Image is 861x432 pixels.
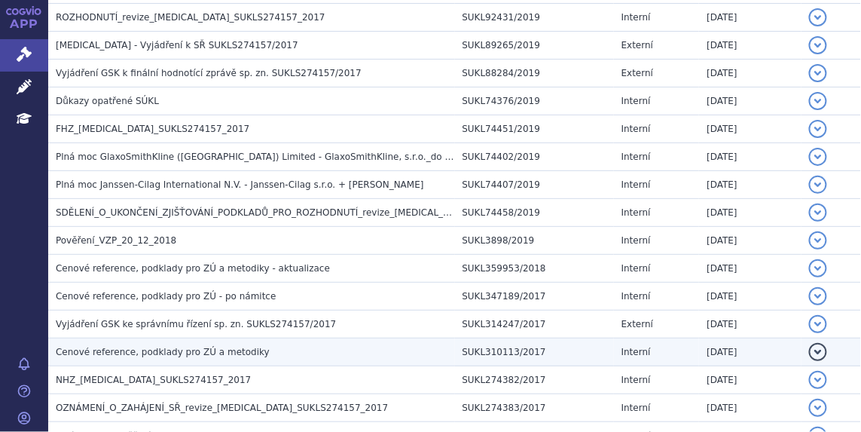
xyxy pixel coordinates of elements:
[621,347,651,357] span: Interní
[56,179,424,190] span: Plná moc Janssen-Cilag International N.V. - Janssen-Cilag s.r.o. + POV Vančurová
[699,199,801,227] td: [DATE]
[621,319,653,329] span: Externí
[455,4,614,32] td: SUKL92431/2019
[56,319,336,329] span: Vyjádření GSK ke správnímu řízení sp. zn. SUKLS274157/2017
[699,311,801,339] td: [DATE]
[455,199,614,227] td: SUKL74458/2019
[56,68,362,78] span: Vyjádření GSK k finální hodnotící zprávě sp. zn. SUKLS274157/2017
[699,339,801,366] td: [DATE]
[455,227,614,255] td: SUKL3898/2019
[455,394,614,422] td: SUKL274383/2017
[56,235,176,246] span: Pověření_VZP_20_12_2018
[699,366,801,394] td: [DATE]
[621,263,651,274] span: Interní
[809,64,827,82] button: detail
[56,263,330,274] span: Cenové reference, podklady pro ZÚ a metodiky - aktualizace
[621,403,651,413] span: Interní
[455,60,614,87] td: SUKL88284/2019
[56,347,270,357] span: Cenové reference, podklady pro ZÚ a metodiky
[621,235,651,246] span: Interní
[621,40,653,51] span: Externí
[56,40,298,51] span: Veletri - Vyjádření k SŘ SUKLS274157/2017
[809,315,827,333] button: detail
[621,375,651,385] span: Interní
[699,87,801,115] td: [DATE]
[56,207,566,218] span: SDĚLENÍ_O_UKONČENÍ_ZJIŠŤOVÁNÍ_PODKLADŮ_PRO_ROZHODNUTÍ_revize_epoprostenol_SUKLS274157_2017
[621,12,651,23] span: Interní
[56,403,388,413] span: OZNÁMENÍ_O_ZAHÁJENÍ_SŘ_revize_epoprostenol_SUKLS274157_2017
[809,36,827,54] button: detail
[56,96,159,106] span: Důkazy opatřené SÚKL
[699,4,801,32] td: [DATE]
[455,339,614,366] td: SUKL310113/2017
[455,255,614,283] td: SUKL359953/2018
[699,283,801,311] td: [DATE]
[809,399,827,417] button: detail
[699,394,801,422] td: [DATE]
[809,148,827,166] button: detail
[809,371,827,389] button: detail
[699,227,801,255] td: [DATE]
[809,120,827,138] button: detail
[455,87,614,115] td: SUKL74376/2019
[809,92,827,110] button: detail
[699,143,801,171] td: [DATE]
[455,115,614,143] td: SUKL74451/2019
[621,179,651,190] span: Interní
[56,375,251,385] span: NHZ_epoprostenol_SUKLS274157_2017
[56,12,325,23] span: ROZHODNUTÍ_revize_epoprostenol_SUKLS274157_2017
[455,311,614,339] td: SUKL314247/2017
[809,343,827,361] button: detail
[455,283,614,311] td: SUKL347189/2017
[455,143,614,171] td: SUKL74402/2019
[699,32,801,60] td: [DATE]
[699,60,801,87] td: [DATE]
[809,8,827,26] button: detail
[455,32,614,60] td: SUKL89265/2019
[699,115,801,143] td: [DATE]
[809,231,827,250] button: detail
[809,176,827,194] button: detail
[699,255,801,283] td: [DATE]
[621,207,651,218] span: Interní
[809,259,827,277] button: detail
[621,124,651,134] span: Interní
[56,152,475,162] span: Plná moc GlaxoSmithKline (Ireland) Limited - GlaxoSmithKline, s.r.o._do 04.10.2020
[455,366,614,394] td: SUKL274382/2017
[621,152,651,162] span: Interní
[455,171,614,199] td: SUKL74407/2019
[809,204,827,222] button: detail
[621,96,651,106] span: Interní
[621,291,651,302] span: Interní
[56,291,276,302] span: Cenové reference, podklady pro ZÚ - po námitce
[56,124,249,134] span: FHZ_epoprostenol_SUKLS274157_2017
[809,287,827,305] button: detail
[699,171,801,199] td: [DATE]
[621,68,653,78] span: Externí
